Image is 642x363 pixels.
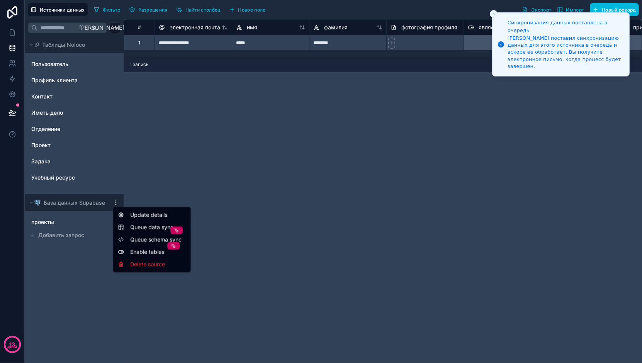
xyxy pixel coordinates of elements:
[115,258,189,271] div: Delete source
[130,224,186,231] span: Queue data sync
[118,236,186,244] button: Queue schema sync
[115,209,189,221] div: Update details
[115,246,189,258] div: Enable tables
[118,224,186,231] button: Queue data sync
[130,236,186,244] span: Queue schema sync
